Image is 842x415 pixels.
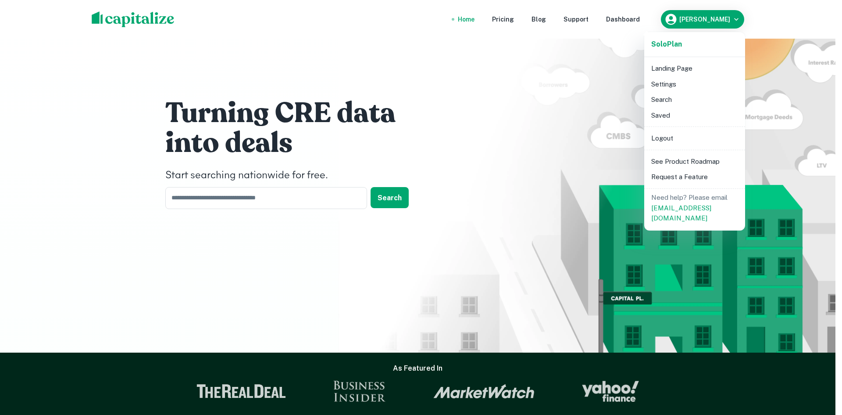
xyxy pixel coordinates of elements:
[648,61,742,76] li: Landing Page
[651,39,682,50] a: SoloPlan
[648,154,742,170] li: See Product Roadmap
[648,169,742,185] li: Request a Feature
[648,108,742,123] li: Saved
[648,76,742,92] li: Settings
[798,345,842,387] iframe: Chat Widget
[648,130,742,146] li: Logout
[651,204,711,222] a: [EMAIL_ADDRESS][DOMAIN_NAME]
[651,192,738,224] p: Need help? Please email
[651,40,682,48] strong: Solo Plan
[648,92,742,108] li: Search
